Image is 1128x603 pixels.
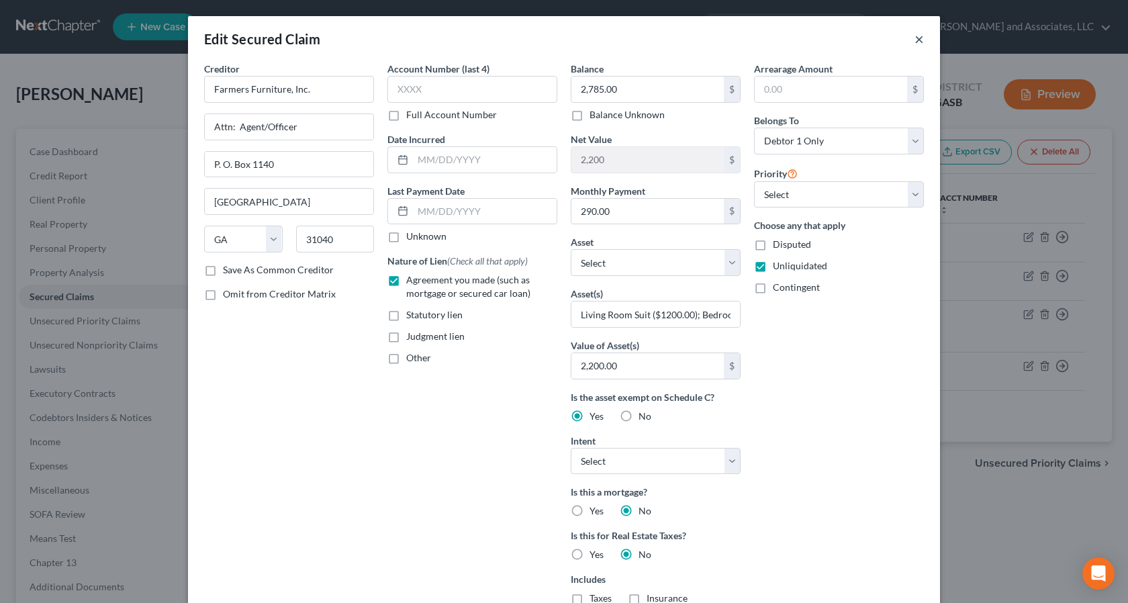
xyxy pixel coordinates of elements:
[571,485,741,499] label: Is this a mortgage?
[296,226,375,252] input: Enter zip...
[571,390,741,404] label: Is the asset exempt on Schedule C?
[724,147,740,173] div: $
[914,31,924,47] button: ×
[571,572,741,586] label: Includes
[590,410,604,422] span: Yes
[223,288,336,299] span: Omit from Creditor Matrix
[639,410,651,422] span: No
[571,77,724,102] input: 0.00
[571,301,740,327] input: Specify...
[773,238,811,250] span: Disputed
[447,255,528,267] span: (Check all that apply)
[571,147,724,173] input: 0.00
[204,76,374,103] input: Search creditor by name...
[387,184,465,198] label: Last Payment Date
[571,353,724,379] input: 0.00
[571,338,639,353] label: Value of Asset(s)
[571,132,612,146] label: Net Value
[754,115,799,126] span: Belongs To
[590,549,604,560] span: Yes
[754,62,833,76] label: Arrearage Amount
[1082,557,1115,590] div: Open Intercom Messenger
[724,199,740,224] div: $
[387,76,557,103] input: XXXX
[773,260,827,271] span: Unliquidated
[754,218,924,232] label: Choose any that apply
[571,199,724,224] input: 0.00
[413,199,557,224] input: MM/DD/YYYY
[387,254,528,268] label: Nature of Lien
[571,236,594,248] span: Asset
[205,152,373,177] input: Apt, Suite, etc...
[387,62,489,76] label: Account Number (last 4)
[406,330,465,342] span: Judgment lien
[406,230,446,243] label: Unknown
[205,114,373,140] input: Enter address...
[571,62,604,76] label: Balance
[406,352,431,363] span: Other
[571,184,645,198] label: Monthly Payment
[907,77,923,102] div: $
[590,108,665,122] label: Balance Unknown
[639,505,651,516] span: No
[571,287,603,301] label: Asset(s)
[205,189,373,214] input: Enter city...
[413,147,557,173] input: MM/DD/YYYY
[223,263,334,277] label: Save As Common Creditor
[755,77,907,102] input: 0.00
[724,77,740,102] div: $
[571,434,596,448] label: Intent
[387,132,445,146] label: Date Incurred
[204,63,240,75] span: Creditor
[406,309,463,320] span: Statutory lien
[639,549,651,560] span: No
[773,281,820,293] span: Contingent
[406,274,530,299] span: Agreement you made (such as mortgage or secured car loan)
[754,165,798,181] label: Priority
[590,505,604,516] span: Yes
[204,30,320,48] div: Edit Secured Claim
[406,108,497,122] label: Full Account Number
[724,353,740,379] div: $
[571,528,741,543] label: Is this for Real Estate Taxes?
